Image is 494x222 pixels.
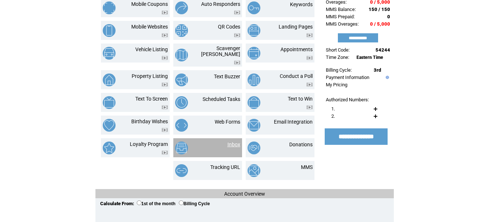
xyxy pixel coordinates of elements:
[306,105,313,109] img: video.png
[387,14,390,19] span: 0
[175,1,188,14] img: auto-responders.png
[227,142,240,147] a: Inbox
[290,1,313,7] a: Keywords
[234,33,240,37] img: video.png
[175,164,188,177] img: tracking-url.png
[248,24,260,37] img: landing-pages.png
[326,67,352,73] span: Billing Cycle:
[162,128,168,132] img: video.png
[162,33,168,37] img: video.png
[326,7,356,12] span: MMS Balance:
[331,106,335,112] span: 1.
[135,96,168,102] a: Text To Screen
[326,82,347,87] a: My Pricing
[369,7,390,12] span: 150 / 150
[326,47,350,53] span: Short Code:
[326,75,369,80] a: Payment Information
[326,14,355,19] span: MMS Prepaid:
[162,11,168,15] img: video.png
[289,142,313,147] a: Donations
[103,96,116,109] img: text-to-screen.png
[131,1,168,7] a: Mobile Coupons
[248,47,260,60] img: appointments.png
[175,142,188,154] img: inbox.png
[162,151,168,155] img: video.png
[175,24,188,37] img: qr-codes.png
[215,119,240,125] a: Web Forms
[306,83,313,87] img: video.png
[162,56,168,60] img: video.png
[384,76,389,79] img: help.gif
[203,96,240,102] a: Scheduled Tasks
[248,96,260,109] img: text-to-win.png
[175,74,188,86] img: text-buzzer.png
[201,45,240,57] a: Scavenger [PERSON_NAME]
[224,191,265,197] span: Account Overview
[137,200,142,205] input: 1st of the month
[100,201,134,206] span: Calculate From:
[210,164,240,170] a: Tracking URL
[357,55,383,60] span: Eastern Time
[131,118,168,124] a: Birthday Wishes
[326,54,349,60] span: Time Zone:
[135,46,168,52] a: Vehicle Listing
[248,164,260,177] img: mms.png
[306,56,313,60] img: video.png
[175,96,188,109] img: scheduled-tasks.png
[288,96,313,102] a: Text to Win
[301,164,313,170] a: MMS
[179,201,210,206] label: Billing Cycle
[234,11,240,15] img: video.png
[130,141,168,147] a: Loyalty Program
[248,74,260,86] img: conduct-a-poll.png
[175,119,188,132] img: web-forms.png
[214,74,240,79] a: Text Buzzer
[248,1,260,14] img: keywords.png
[132,73,168,79] a: Property Listing
[306,33,313,37] img: video.png
[103,119,116,132] img: birthday-wishes.png
[280,73,313,79] a: Conduct a Poll
[370,21,390,27] span: 0 / 5,000
[103,24,116,37] img: mobile-websites.png
[162,105,168,109] img: video.png
[137,201,176,206] label: 1st of the month
[103,47,116,60] img: vehicle-listing.png
[103,142,116,154] img: loyalty-program.png
[248,119,260,132] img: email-integration.png
[218,24,240,30] a: QR Codes
[279,24,313,30] a: Landing Pages
[248,142,260,154] img: donations.png
[162,83,168,87] img: video.png
[274,119,313,125] a: Email Integration
[103,74,116,86] img: property-listing.png
[326,21,359,27] span: MMS Overages:
[103,1,116,14] img: mobile-coupons.png
[376,47,390,53] span: 54244
[331,113,335,119] span: 2.
[131,24,168,30] a: Mobile Websites
[374,67,381,73] span: 3rd
[179,200,184,205] input: Billing Cycle
[280,46,313,52] a: Appointments
[175,49,188,61] img: scavenger-hunt.png
[326,97,369,102] span: Authorized Numbers:
[234,61,240,65] img: video.png
[201,1,240,7] a: Auto Responders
